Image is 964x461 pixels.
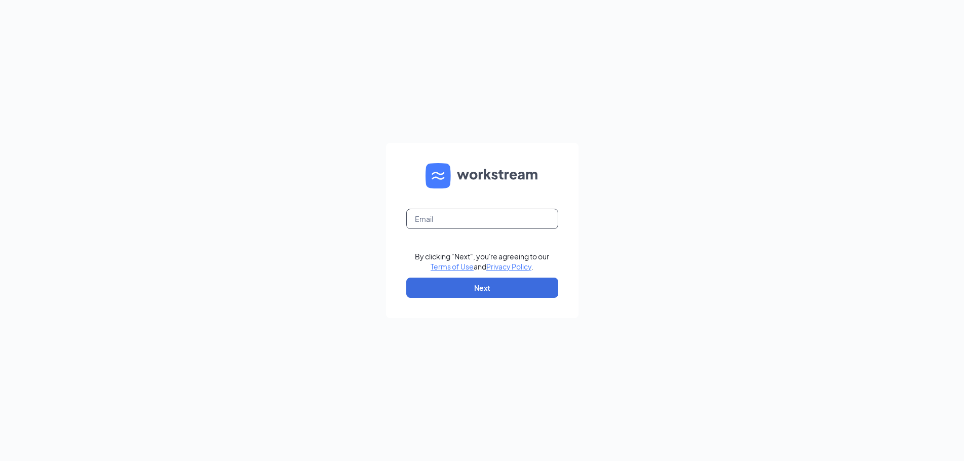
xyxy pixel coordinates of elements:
[486,262,531,271] a: Privacy Policy
[415,251,549,272] div: By clicking "Next", you're agreeing to our and .
[406,278,558,298] button: Next
[406,209,558,229] input: Email
[431,262,474,271] a: Terms of Use
[426,163,539,188] img: WS logo and Workstream text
